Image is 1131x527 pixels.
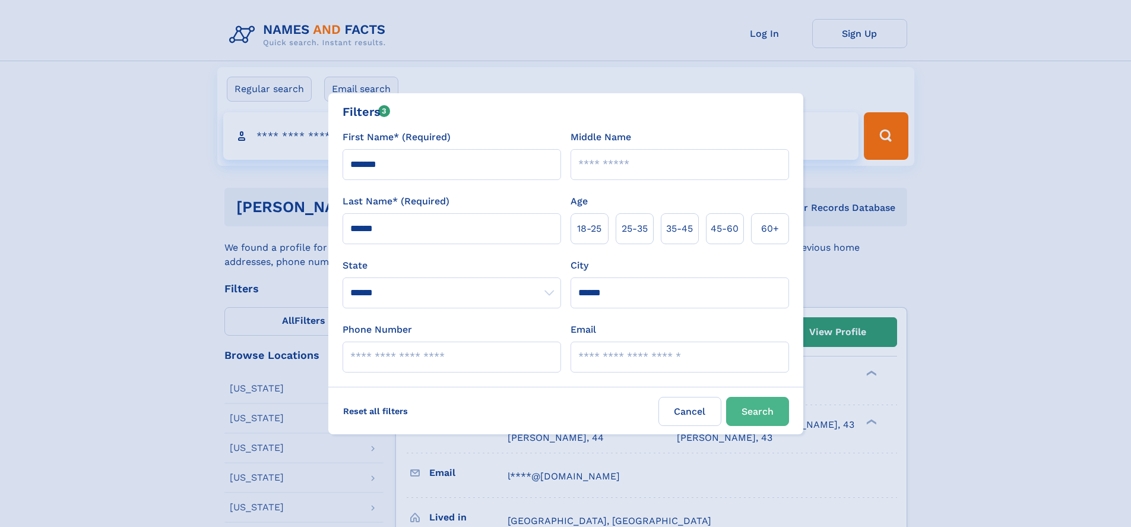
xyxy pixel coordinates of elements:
[343,323,412,337] label: Phone Number
[571,323,596,337] label: Email
[343,258,561,273] label: State
[658,397,721,426] label: Cancel
[622,222,648,236] span: 25‑35
[343,194,449,209] label: Last Name* (Required)
[571,130,631,144] label: Middle Name
[335,397,416,425] label: Reset all filters
[711,222,739,236] span: 45‑60
[571,258,588,273] label: City
[761,222,779,236] span: 60+
[726,397,789,426] button: Search
[666,222,693,236] span: 35‑45
[343,103,391,121] div: Filters
[577,222,601,236] span: 18‑25
[571,194,588,209] label: Age
[343,130,451,144] label: First Name* (Required)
